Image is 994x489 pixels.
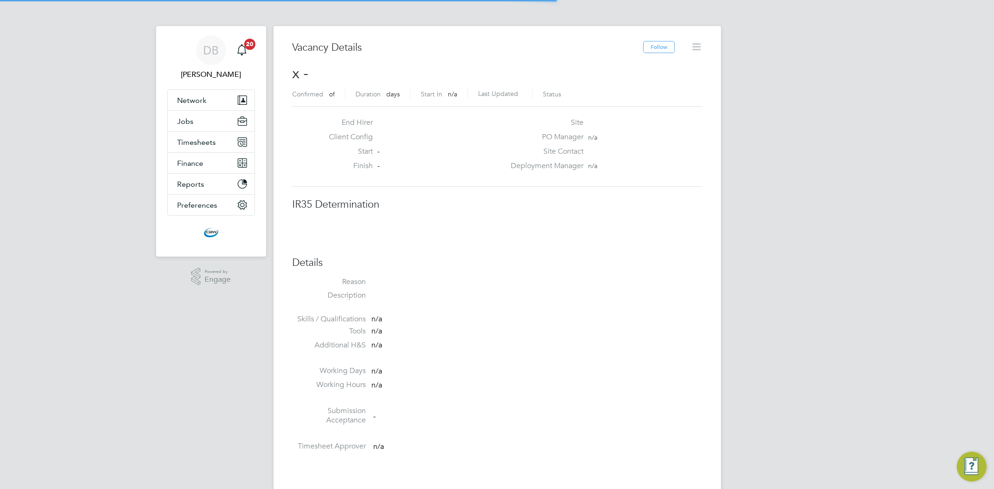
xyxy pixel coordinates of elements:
[292,277,366,287] label: Reason
[386,90,400,98] span: days
[292,441,366,451] label: Timesheet Approver
[292,90,323,98] label: Confirmed
[505,161,583,171] label: Deployment Manager
[543,90,561,98] label: Status
[505,132,583,142] label: PO Manager
[588,133,597,142] span: n/a
[322,147,373,156] label: Start
[205,268,231,276] span: Powered by
[292,326,366,336] label: Tools
[292,340,366,350] label: Additional H&S
[292,41,643,54] h3: Vacancy Details
[292,64,308,82] span: x -
[371,314,382,324] span: n/a
[478,89,518,98] label: Last Updated
[643,41,675,53] button: Follow
[167,35,255,80] a: DB[PERSON_NAME]
[191,268,231,285] a: Powered byEngage
[292,314,366,324] label: Skills / Qualifications
[356,90,381,98] label: Duration
[167,69,255,80] span: Daniel Barber
[244,39,255,50] span: 20
[233,35,251,65] a: 20
[957,452,987,482] button: Engage Resource Center
[177,96,206,105] span: Network
[377,162,380,170] span: -
[168,90,254,110] button: Network
[292,366,366,376] label: Working Days
[205,276,231,284] span: Engage
[168,195,254,215] button: Preferences
[292,291,366,300] label: Description
[168,174,254,194] button: Reports
[588,162,597,170] span: n/a
[373,442,384,451] span: n/a
[371,367,382,376] span: n/a
[168,153,254,173] button: Finance
[505,118,583,128] label: Site
[377,147,380,156] span: -
[177,159,203,168] span: Finance
[203,44,219,56] span: DB
[167,225,255,240] a: Go to home page
[177,138,216,147] span: Timesheets
[371,340,382,350] span: n/a
[322,118,373,128] label: End Hirer
[421,90,442,98] label: Start In
[292,256,702,270] h3: Details
[329,90,335,98] span: of
[168,111,254,131] button: Jobs
[505,147,583,156] label: Site Contact
[177,201,217,210] span: Preferences
[204,225,219,240] img: cbwstaffingsolutions-logo-retina.png
[177,117,193,126] span: Jobs
[371,380,382,390] span: n/a
[371,326,382,336] span: n/a
[168,132,254,152] button: Timesheets
[322,132,373,142] label: Client Config
[156,26,266,257] nav: Main navigation
[322,161,373,171] label: Finish
[448,90,457,98] span: n/a
[177,180,204,189] span: Reports
[292,406,366,426] label: Submission Acceptance
[373,411,376,421] span: -
[292,198,702,211] h3: IR35 Determination
[292,380,366,390] label: Working Hours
